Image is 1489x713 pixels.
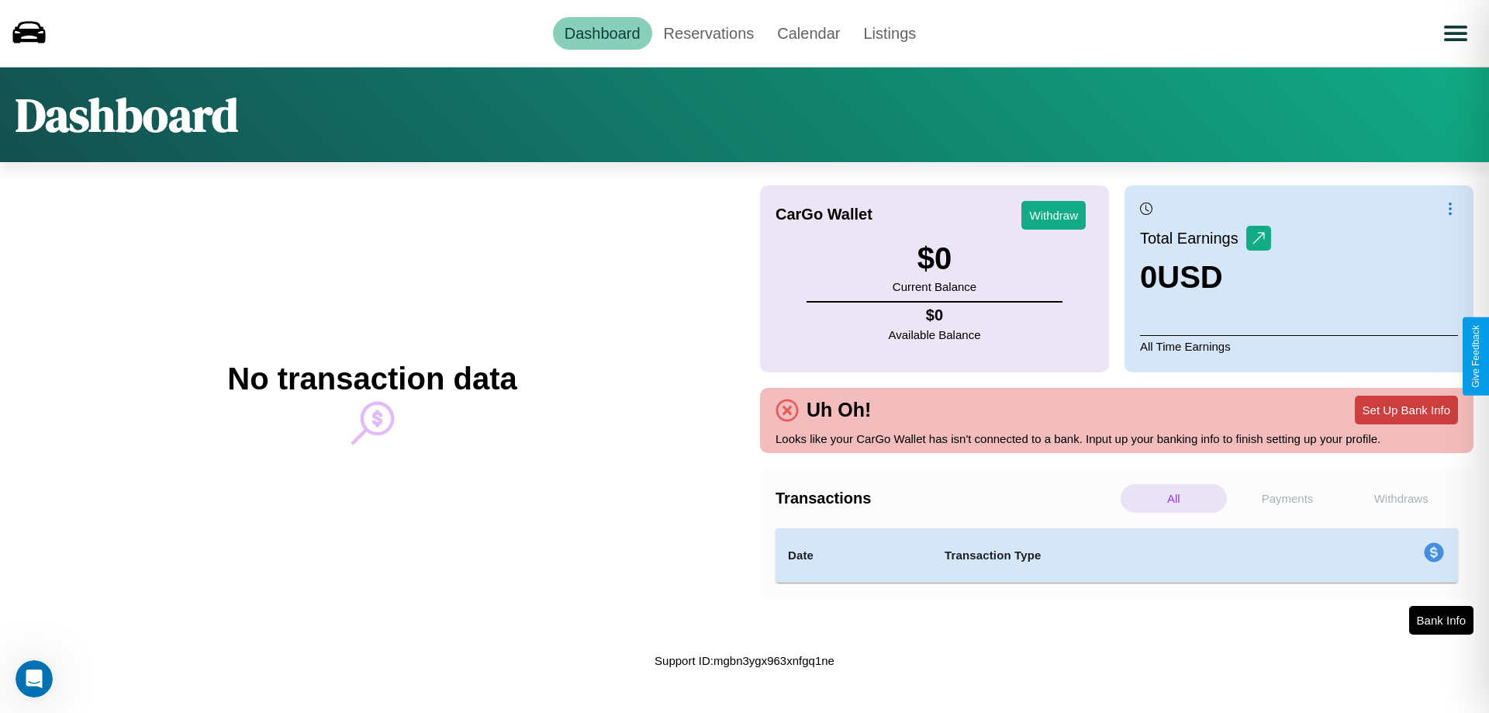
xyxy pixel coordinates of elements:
[945,546,1297,565] h4: Transaction Type
[1409,606,1473,635] button: Bank Info
[16,83,238,147] h1: Dashboard
[1140,260,1271,295] h3: 0 USD
[655,650,834,671] p: Support ID: mgbn3ygx963xnfgq1ne
[227,362,516,396] h2: No transaction data
[776,490,1117,507] h4: Transactions
[1470,325,1481,388] div: Give Feedback
[1121,484,1227,513] p: All
[893,276,976,297] p: Current Balance
[852,17,928,50] a: Listings
[1140,335,1458,357] p: All Time Earnings
[788,546,920,565] h4: Date
[765,17,852,50] a: Calendar
[1021,201,1086,230] button: Withdraw
[1348,484,1454,513] p: Withdraws
[1434,12,1477,55] button: Open menu
[1355,396,1458,424] button: Set Up Bank Info
[799,399,879,421] h4: Uh Oh!
[553,17,652,50] a: Dashboard
[893,241,976,276] h3: $ 0
[16,660,53,697] iframe: Intercom live chat
[776,206,872,223] h4: CarGo Wallet
[889,324,981,345] p: Available Balance
[1140,224,1246,252] p: Total Earnings
[1235,484,1341,513] p: Payments
[889,306,981,324] h4: $ 0
[776,428,1458,449] p: Looks like your CarGo Wallet has isn't connected to a bank. Input up your banking info to finish ...
[776,528,1458,583] table: simple table
[652,17,766,50] a: Reservations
